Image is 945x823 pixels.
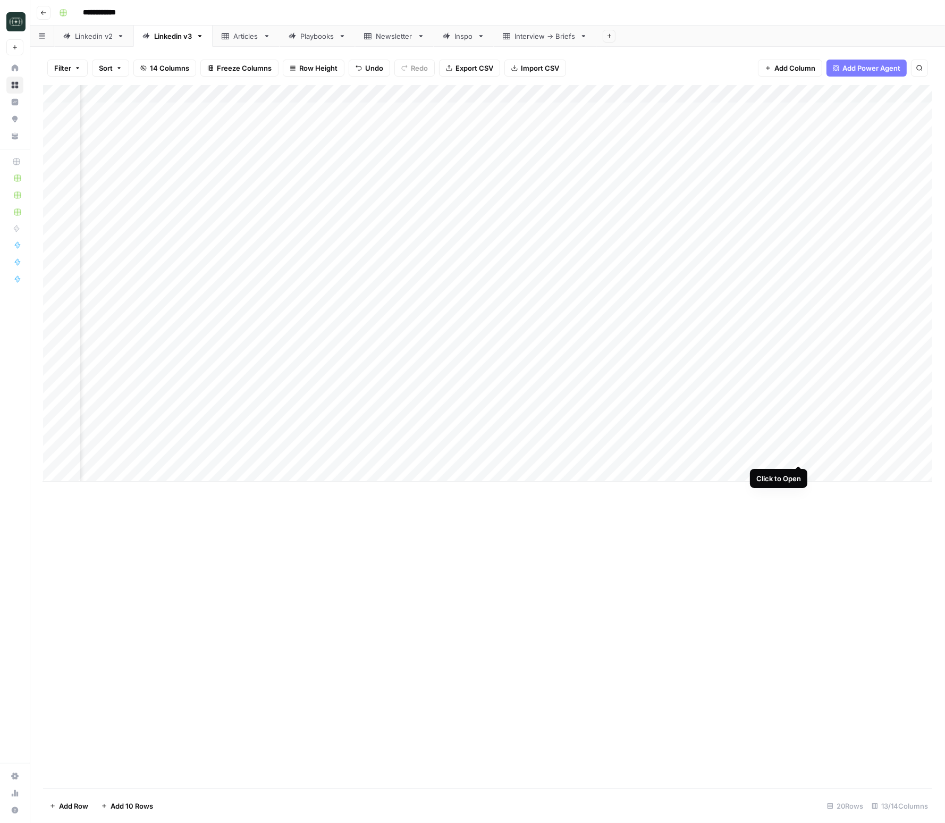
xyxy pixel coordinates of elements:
[54,63,71,73] span: Filter
[6,77,23,94] a: Browse
[365,63,383,73] span: Undo
[200,60,279,77] button: Freeze Columns
[6,60,23,77] a: Home
[455,63,493,73] span: Export CSV
[6,12,26,31] img: Catalyst Logo
[47,60,88,77] button: Filter
[99,63,113,73] span: Sort
[43,797,95,814] button: Add Row
[349,60,390,77] button: Undo
[150,63,189,73] span: 14 Columns
[494,26,596,47] a: Interview -> Briefs
[823,797,867,814] div: 20 Rows
[133,26,213,47] a: Linkedin v3
[75,31,113,41] div: Linkedin v2
[6,9,23,35] button: Workspace: Catalyst
[6,768,23,785] a: Settings
[758,60,822,77] button: Add Column
[92,60,129,77] button: Sort
[756,473,801,484] div: Click to Open
[842,63,900,73] span: Add Power Agent
[6,785,23,802] a: Usage
[300,31,334,41] div: Playbooks
[6,802,23,819] button: Help + Support
[867,797,932,814] div: 13/14 Columns
[355,26,434,47] a: Newsletter
[6,111,23,128] a: Opportunities
[111,801,153,811] span: Add 10 Rows
[394,60,435,77] button: Redo
[233,31,259,41] div: Articles
[434,26,494,47] a: Inspo
[521,63,559,73] span: Import CSV
[95,797,159,814] button: Add 10 Rows
[217,63,272,73] span: Freeze Columns
[59,801,88,811] span: Add Row
[154,31,192,41] div: Linkedin v3
[54,26,133,47] a: Linkedin v2
[411,63,428,73] span: Redo
[514,31,576,41] div: Interview -> Briefs
[6,94,23,111] a: Insights
[213,26,280,47] a: Articles
[376,31,413,41] div: Newsletter
[299,63,338,73] span: Row Height
[283,60,344,77] button: Row Height
[454,31,473,41] div: Inspo
[826,60,907,77] button: Add Power Agent
[280,26,355,47] a: Playbooks
[504,60,566,77] button: Import CSV
[6,128,23,145] a: Your Data
[439,60,500,77] button: Export CSV
[774,63,815,73] span: Add Column
[133,60,196,77] button: 14 Columns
